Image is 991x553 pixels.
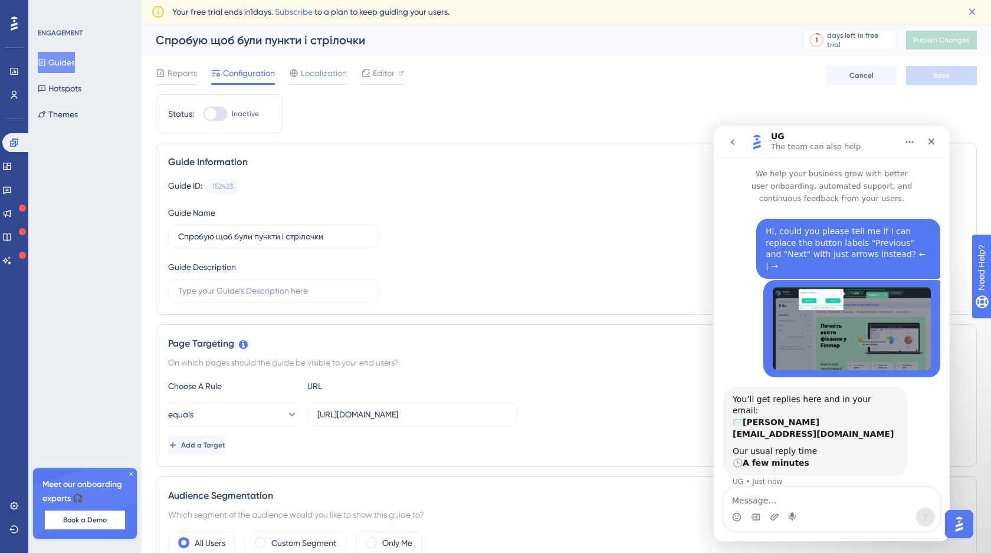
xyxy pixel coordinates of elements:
[933,71,950,80] span: Save
[63,515,107,525] span: Book a Demo
[45,511,125,529] button: Book a Demo
[168,403,298,426] button: equals
[815,35,818,45] div: 1
[301,66,347,80] span: Localization
[28,3,74,17] span: Need Help?
[941,506,977,542] iframe: UserGuiding AI Assistant Launcher
[373,66,395,80] span: Editor
[307,379,437,393] div: URL
[168,107,194,121] div: Status:
[178,230,368,243] input: Type your Guide’s Name here
[42,478,127,506] span: Meet our onboarding experts 🎧
[212,182,233,191] div: 152423
[913,35,970,45] span: Publish Changes
[168,489,964,503] div: Audience Segmentation
[275,7,313,17] a: Subscribe
[849,71,874,80] span: Cancel
[271,536,336,550] label: Custom Segment
[223,66,275,80] span: Configuration
[382,536,412,550] label: Only Me
[156,32,773,48] div: Спробую щоб були пункти і стрілочки
[168,155,964,169] div: Guide Information
[714,126,950,541] iframe: To enrich screen reader interactions, please activate Accessibility in Grammarly extension settings
[232,109,259,119] span: Inactive
[168,508,964,522] div: Which segment of the audience would you like to show this guide to?
[317,408,507,421] input: yourwebsite.com/path
[168,436,225,455] button: Add a Target
[38,78,81,99] button: Hotspots
[181,440,225,450] span: Add a Target
[826,66,897,85] button: Cancel
[38,104,78,125] button: Themes
[168,407,193,422] span: equals
[168,66,197,80] span: Reports
[906,31,977,50] button: Publish Changes
[168,379,298,393] div: Choose A Rule
[38,28,83,38] div: ENGAGEMENT
[38,52,75,73] button: Guides
[827,31,892,50] div: days left in free trial
[168,355,964,370] div: On which pages should the guide be visible to your end users?
[168,337,964,351] div: Page Targeting
[906,66,977,85] button: Save
[168,260,236,274] div: Guide Description
[168,179,202,194] div: Guide ID:
[172,5,449,19] span: Your free trial ends in 1 days. to a plan to keep guiding your users.
[195,536,225,550] label: All Users
[178,284,368,297] input: Type your Guide’s Description here
[168,206,215,220] div: Guide Name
